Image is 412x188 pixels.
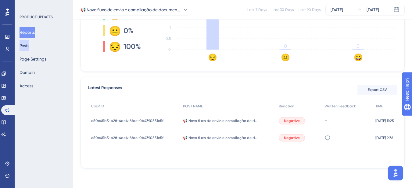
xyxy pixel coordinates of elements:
[375,135,393,140] span: [DATE] 9:36
[357,85,397,95] button: Export CSV
[109,26,119,36] div: 😐
[375,104,383,109] span: TIME
[331,6,343,13] div: [DATE]
[81,4,188,16] button: 📢 Novo fluxo de envio e compilação de documentos
[183,104,203,109] span: POST NAME
[109,10,119,20] div: 😀
[279,104,294,109] span: Reaction
[124,26,134,36] span: 0%
[284,118,300,123] span: Negative
[183,135,259,140] span: 📢 Novo fluxo de envio e compilação de documentos
[354,53,363,62] text: 😀
[124,42,141,51] span: 100%
[88,84,122,95] span: Latest Responses
[20,80,33,91] button: Access
[20,27,35,38] button: Reports
[91,135,163,140] span: e50c45b5-b2ff-4ae4-8fae-0b4390551c5f
[168,47,171,52] tspan: 0
[386,164,405,182] iframe: UserGuiding AI Assistant Launcher
[272,7,294,12] div: Last 30 Days
[20,15,53,19] div: PRODUCT UPDATES
[247,7,267,12] div: Last 7 Days
[368,87,387,92] span: Export CSV
[375,118,394,123] span: [DATE] 11:25
[91,104,104,109] span: USER ID
[284,135,300,140] span: Negative
[281,53,290,62] text: 😐
[208,53,217,62] text: 😔
[81,6,180,13] span: 📢 Novo fluxo de envio e compilação de documentos
[166,37,171,41] tspan: 0.5
[284,43,287,49] tspan: 0
[109,42,119,51] div: 😔
[183,118,259,123] span: 📢 Novo fluxo de envio e compilação de documentos
[324,104,356,109] span: Written Feedback
[14,2,38,9] span: Need Help?
[20,67,35,78] button: Domain
[299,7,321,12] div: Last 90 Days
[20,40,29,51] button: Posts
[367,6,379,13] div: [DATE]
[356,43,360,49] tspan: 0
[324,118,369,124] div: -
[91,118,163,123] span: e50c45b5-b2ff-4ae4-8fae-0b4390551c5f
[170,26,171,30] tspan: 1
[20,54,46,64] button: Page Settings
